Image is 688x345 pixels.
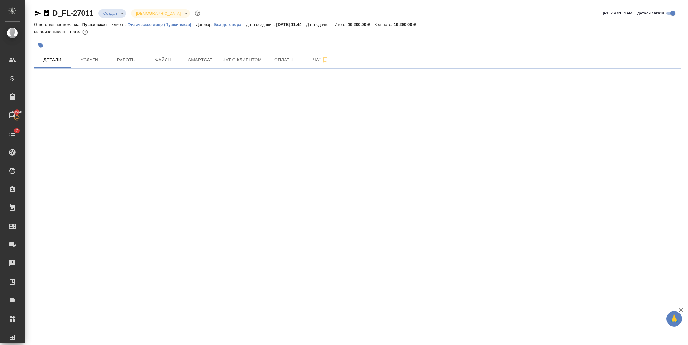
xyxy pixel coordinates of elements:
span: Оплаты [269,56,299,64]
p: Ответственная команда: [34,22,82,27]
a: 7 [2,126,23,142]
span: Чат [306,56,336,64]
span: Услуги [75,56,104,64]
p: Пушкинская [82,22,112,27]
button: Скопировать ссылку для ЯМессенджера [34,10,41,17]
p: Дата создания: [246,22,276,27]
button: Скопировать ссылку [43,10,50,17]
span: 43560 [8,109,26,115]
p: Дата сдачи: [306,22,330,27]
p: 19 200,00 ₽ [348,22,375,27]
a: 43560 [2,108,23,123]
button: Добавить тэг [34,39,47,52]
button: Создан [101,11,119,16]
div: Создан [98,9,126,18]
span: 🙏 [669,312,679,325]
span: Smartcat [186,56,215,64]
p: Клиент: [111,22,127,27]
span: Работы [112,56,141,64]
p: 100% [69,30,81,34]
span: Детали [38,56,67,64]
button: Доп статусы указывают на важность/срочность заказа [194,9,202,17]
span: Чат с клиентом [223,56,262,64]
p: Итого: [335,22,348,27]
a: D_FL-27011 [52,9,93,17]
p: Маржинальность: [34,30,69,34]
svg: Подписаться [321,56,329,64]
p: 19 200,00 ₽ [394,22,420,27]
span: [PERSON_NAME] детали заказа [603,10,664,16]
p: К оплате: [375,22,394,27]
span: Файлы [149,56,178,64]
div: Создан [131,9,190,18]
p: Договор: [196,22,214,27]
span: 7 [12,128,22,134]
a: Без договора [214,22,246,27]
a: Физическое лицо (Пушкинская) [128,22,196,27]
button: 🙏 [666,311,682,327]
p: [DATE] 11:44 [276,22,306,27]
button: [DEMOGRAPHIC_DATA] [134,11,182,16]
